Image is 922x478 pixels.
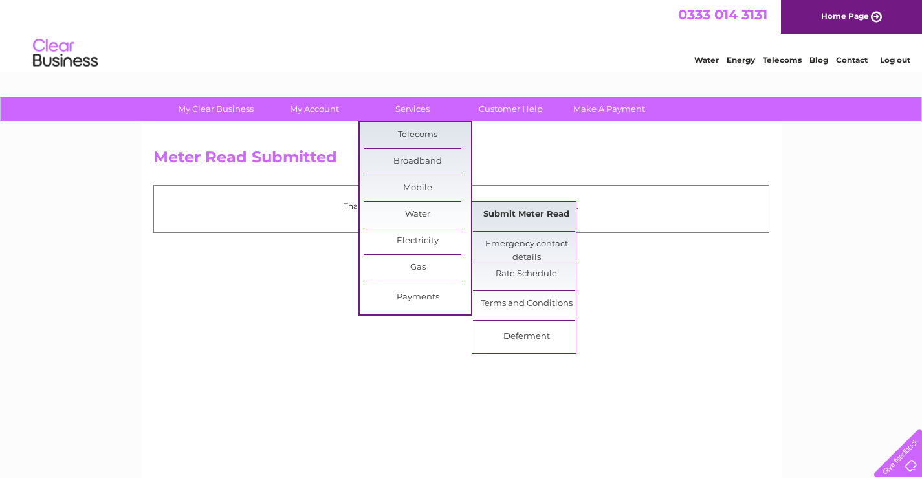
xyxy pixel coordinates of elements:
[32,34,98,73] img: logo.png
[473,232,580,257] a: Emergency contact details
[364,149,471,175] a: Broadband
[364,175,471,201] a: Mobile
[364,228,471,254] a: Electricity
[364,285,471,310] a: Payments
[694,55,719,65] a: Water
[162,97,269,121] a: My Clear Business
[880,55,910,65] a: Log out
[678,6,767,23] a: 0333 014 3131
[364,122,471,148] a: Telecoms
[261,97,368,121] a: My Account
[556,97,663,121] a: Make A Payment
[364,202,471,228] a: Water
[364,255,471,281] a: Gas
[763,55,802,65] a: Telecoms
[809,55,828,65] a: Blog
[153,148,769,173] h2: Meter Read Submitted
[727,55,755,65] a: Energy
[473,261,580,287] a: Rate Schedule
[457,97,564,121] a: Customer Help
[156,7,767,63] div: Clear Business is a trading name of Verastar Limited (registered in [GEOGRAPHIC_DATA] No. 3667643...
[473,324,580,350] a: Deferment
[836,55,868,65] a: Contact
[359,97,466,121] a: Services
[473,202,580,228] a: Submit Meter Read
[473,291,580,317] a: Terms and Conditions
[160,200,762,212] p: Thank you for your time, your meter read has been received.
